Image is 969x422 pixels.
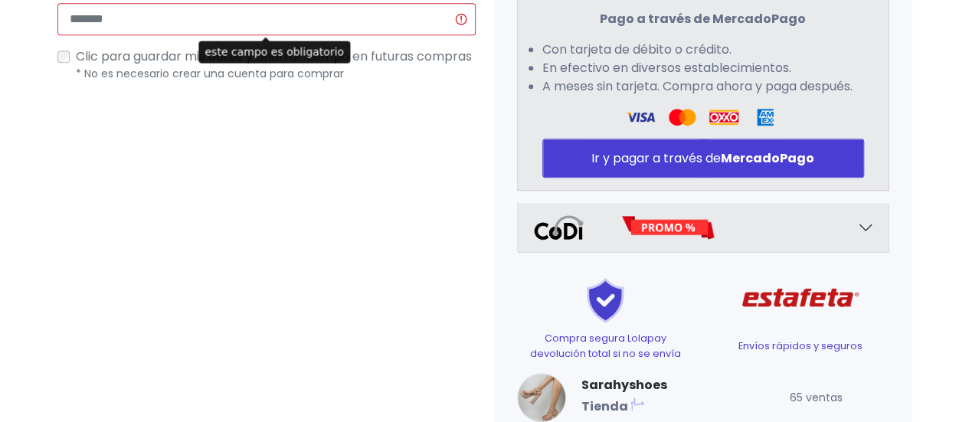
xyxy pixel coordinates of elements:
li: Con tarjeta de débito o crédito. [542,41,864,59]
div: este campo es obligatorio [198,41,350,64]
input: este campo es obligatorio [57,3,476,35]
strong: MercadoPago [721,149,814,167]
small: 65 ventas [790,390,843,405]
img: Estafeta Logo [730,265,872,331]
strong: Pago a través de MercadoPago [600,10,806,28]
li: En efectivo en diversos establecimientos. [542,59,864,77]
li: A meses sin tarjeta. Compra ahora y paga después. [542,77,864,96]
img: Visa Logo [626,108,655,126]
img: Shield [552,277,659,323]
p: Envíos rápidos y seguros [712,339,889,353]
img: Lolapay Plus [628,394,647,413]
a: Sarahyshoes [581,376,667,394]
img: small.png [517,373,566,422]
p: * No es necesario crear una cuenta para comprar [76,66,476,82]
span: Clic para guardar mis datos y ahorrar tiempo en futuras compras [76,47,472,65]
button: Ir y pagar a través deMercadoPago [542,139,864,178]
b: Tienda [581,397,628,414]
img: Amex Logo [751,108,780,126]
img: Codi Logo [533,215,584,240]
p: Compra segura Lolapay devolución total si no se envía [517,331,694,360]
img: Promo [621,215,715,240]
img: Visa Logo [667,108,696,126]
img: Oxxo Logo [709,108,738,126]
